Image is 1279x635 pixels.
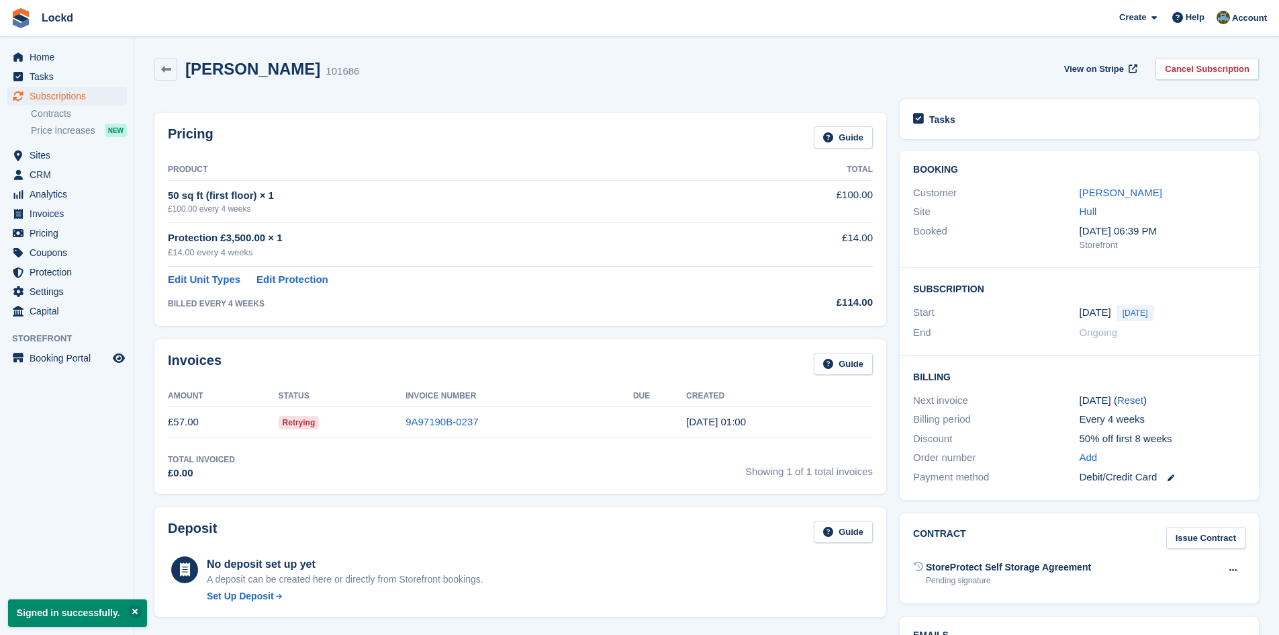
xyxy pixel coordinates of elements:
[31,123,127,138] a: Price increases NEW
[1080,470,1245,485] div: Debit/Credit Card
[168,353,222,375] h2: Invoices
[31,108,127,120] a: Contracts
[913,450,1079,466] div: Order number
[406,386,633,407] th: Invoice Number
[207,573,483,587] p: A deposit can be created here or directly from Storefront bookings.
[1232,11,1267,25] span: Account
[105,124,127,137] div: NEW
[12,332,134,345] span: Storefront
[913,393,1079,409] div: Next invoice
[168,159,743,181] th: Product
[1217,11,1230,24] img: Paul Budding
[7,146,127,165] a: menu
[913,282,1245,295] h2: Subscription
[7,282,127,301] a: menu
[168,230,743,246] div: Protection £3,500.00 × 1
[207,589,483,603] a: Set Up Deposit
[1080,450,1098,466] a: Add
[1155,58,1259,80] a: Cancel Subscription
[168,126,214,149] h2: Pricing
[743,223,873,267] td: £14.00
[30,302,110,321] span: Capital
[30,185,110,204] span: Analytics
[1080,412,1245,427] div: Every 4 weeks
[168,203,743,215] div: £100.00 every 4 weeks
[1119,11,1146,24] span: Create
[30,48,110,67] span: Home
[913,185,1079,201] div: Customer
[1080,239,1245,252] div: Storefront
[814,521,873,543] a: Guide
[168,386,279,407] th: Amount
[743,180,873,222] td: £100.00
[913,325,1079,341] div: End
[1080,187,1162,198] a: [PERSON_NAME]
[7,224,127,243] a: menu
[11,8,31,28] img: stora-icon-8386f47178a22dfd0bd8f6a31ec36ba5ce8667c1dd55bd0f319d3a0aa187defe.svg
[743,159,873,181] th: Total
[30,204,110,223] span: Invoices
[168,246,743,259] div: £14.00 every 4 weeks
[279,386,406,407] th: Status
[30,282,110,301] span: Settings
[1080,327,1118,338] span: Ongoing
[30,146,110,165] span: Sites
[30,224,110,243] span: Pricing
[168,454,235,466] div: Total Invoiced
[7,263,127,282] a: menu
[31,124,95,137] span: Price increases
[913,204,1079,220] div: Site
[30,349,110,368] span: Booking Portal
[926,560,1091,575] div: StoreProtect Self Storage Agreement
[913,165,1245,175] h2: Booking
[1117,394,1143,406] a: Reset
[1080,393,1245,409] div: [DATE] ( )
[30,165,110,184] span: CRM
[686,386,873,407] th: Created
[913,224,1079,252] div: Booked
[30,67,110,86] span: Tasks
[1166,527,1245,549] a: Issue Contract
[633,386,686,407] th: Due
[168,298,743,310] div: BILLED EVERY 4 WEEKS
[7,185,127,204] a: menu
[814,126,873,149] a: Guide
[913,412,1079,427] div: Billing period
[7,87,127,105] a: menu
[1080,206,1097,217] a: Hull
[1080,305,1111,321] time: 2025-08-18 00:00:00 UTC
[279,416,320,429] span: Retrying
[406,416,478,427] a: 9A97190B-0237
[745,454,873,481] span: Showing 1 of 1 total invoices
[7,349,127,368] a: menu
[913,527,966,549] h2: Contract
[256,272,328,288] a: Edit Protection
[814,353,873,375] a: Guide
[168,521,217,543] h2: Deposit
[168,466,235,481] div: £0.00
[111,350,127,366] a: Preview store
[1080,224,1245,239] div: [DATE] 06:39 PM
[7,243,127,262] a: menu
[913,431,1079,447] div: Discount
[929,114,955,126] h2: Tasks
[185,60,320,78] h2: [PERSON_NAME]
[7,302,127,321] a: menu
[1117,305,1154,321] span: [DATE]
[1080,431,1245,447] div: 50% off first 8 weeks
[913,470,1079,485] div: Payment method
[30,263,110,282] span: Protection
[207,589,274,603] div: Set Up Deposit
[326,64,359,79] div: 101686
[36,7,79,29] a: Lockd
[7,204,127,223] a: menu
[168,407,279,437] td: £57.00
[7,67,127,86] a: menu
[913,370,1245,383] h2: Billing
[7,165,127,184] a: menu
[913,305,1079,321] div: Start
[1064,62,1124,76] span: View on Stripe
[7,48,127,67] a: menu
[1059,58,1140,80] a: View on Stripe
[1186,11,1204,24] span: Help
